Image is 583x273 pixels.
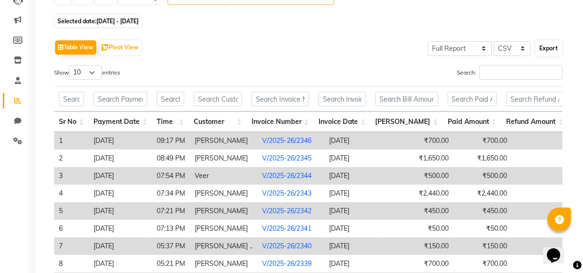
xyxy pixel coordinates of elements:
[381,255,453,273] td: ₹700.00
[543,235,574,264] iframe: chat widget
[89,220,152,237] td: [DATE]
[262,242,311,250] a: V/2025-26/2340
[262,154,311,162] a: V/2025-26/2345
[453,237,512,255] td: ₹150.00
[152,150,190,167] td: 08:49 PM
[381,202,453,220] td: ₹450.00
[501,112,568,132] th: Refund Amount: activate to sort column ascending
[99,40,141,55] button: Pivot View
[506,92,564,106] input: Search Refund Amount
[194,92,242,106] input: Search Customer
[252,92,309,106] input: Search Invoice Number
[89,112,152,132] th: Payment Date: activate to sort column ascending
[480,65,563,80] input: Search:
[512,220,578,237] td: ₹0
[55,15,141,27] span: Selected date:
[96,18,139,25] span: [DATE] - [DATE]
[448,92,497,106] input: Search Paid Amount
[262,207,311,215] a: V/2025-26/2342
[324,150,381,167] td: [DATE]
[512,132,578,150] td: ₹0
[453,167,512,185] td: ₹500.00
[324,185,381,202] td: [DATE]
[54,202,89,220] td: 5
[262,259,311,268] a: V/2025-26/2339
[453,150,512,167] td: ₹1,650.00
[152,185,190,202] td: 07:34 PM
[190,220,257,237] td: [PERSON_NAME]
[512,150,578,167] td: ₹0
[54,112,89,132] th: Sr No: activate to sort column ascending
[324,220,381,237] td: [DATE]
[54,167,89,185] td: 3
[54,237,89,255] td: 7
[89,237,152,255] td: [DATE]
[152,220,190,237] td: 07:13 PM
[453,220,512,237] td: ₹50.00
[89,132,152,150] td: [DATE]
[89,185,152,202] td: [DATE]
[453,255,512,273] td: ₹700.00
[262,189,311,198] a: V/2025-26/2343
[381,220,453,237] td: ₹50.00
[94,92,147,106] input: Search Payment Date
[152,167,190,185] td: 07:54 PM
[152,132,190,150] td: 09:17 PM
[371,112,443,132] th: Bill Amount: activate to sort column ascending
[190,255,257,273] td: [PERSON_NAME]
[189,112,247,132] th: Customer: activate to sort column ascending
[190,237,257,255] td: [PERSON_NAME] ..
[324,132,381,150] td: [DATE]
[381,237,453,255] td: ₹150.00
[152,202,190,220] td: 07:21 PM
[89,150,152,167] td: [DATE]
[324,237,381,255] td: [DATE]
[54,185,89,202] td: 4
[190,202,257,220] td: [PERSON_NAME]
[89,202,152,220] td: [DATE]
[102,44,109,51] img: pivot.png
[54,255,89,273] td: 8
[453,132,512,150] td: ₹700.00
[262,224,311,233] a: V/2025-26/2341
[190,185,257,202] td: [PERSON_NAME]
[381,132,453,150] td: ₹700.00
[512,167,578,185] td: ₹0
[443,112,501,132] th: Paid Amount: activate to sort column ascending
[262,136,311,145] a: V/2025-26/2346
[262,171,311,180] a: V/2025-26/2344
[324,255,381,273] td: [DATE]
[190,150,257,167] td: [PERSON_NAME]
[54,65,120,80] label: Show entries
[157,92,184,106] input: Search Time
[89,167,152,185] td: [DATE]
[54,132,89,150] td: 1
[59,92,84,106] input: Search Sr No
[152,112,189,132] th: Time: activate to sort column ascending
[512,185,578,202] td: ₹0
[536,40,562,56] button: Export
[324,167,381,185] td: [DATE]
[69,65,102,80] select: Showentries
[512,237,578,255] td: ₹0
[54,150,89,167] td: 2
[152,255,190,273] td: 05:21 PM
[512,255,578,273] td: ₹0
[152,237,190,255] td: 05:37 PM
[314,112,371,132] th: Invoice Date: activate to sort column ascending
[319,92,366,106] input: Search Invoice Date
[376,92,438,106] input: Search Bill Amount
[381,150,453,167] td: ₹1,650.00
[381,185,453,202] td: ₹2,440.00
[54,220,89,237] td: 6
[512,202,578,220] td: ₹0
[453,185,512,202] td: ₹2,440.00
[457,65,563,80] label: Search:
[247,112,314,132] th: Invoice Number: activate to sort column ascending
[89,255,152,273] td: [DATE]
[453,202,512,220] td: ₹450.00
[381,167,453,185] td: ₹500.00
[55,40,96,55] button: Table View
[190,132,257,150] td: [PERSON_NAME]
[324,202,381,220] td: [DATE]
